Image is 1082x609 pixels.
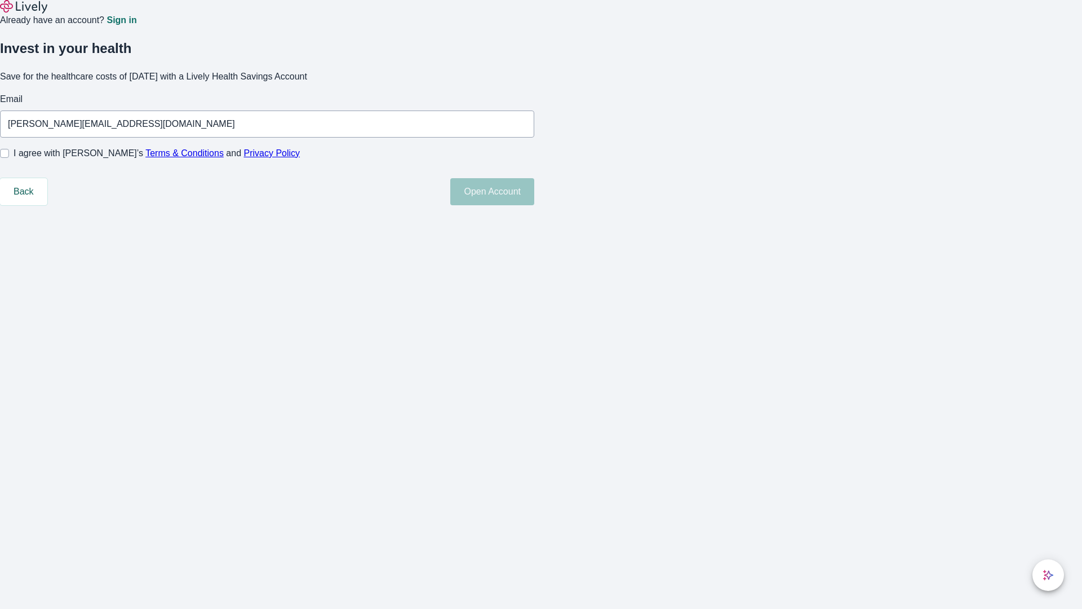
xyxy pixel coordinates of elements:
[1043,570,1054,581] svg: Lively AI Assistant
[244,148,300,158] a: Privacy Policy
[1032,559,1064,591] button: chat
[14,147,300,160] span: I agree with [PERSON_NAME]’s and
[145,148,224,158] a: Terms & Conditions
[107,16,136,25] a: Sign in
